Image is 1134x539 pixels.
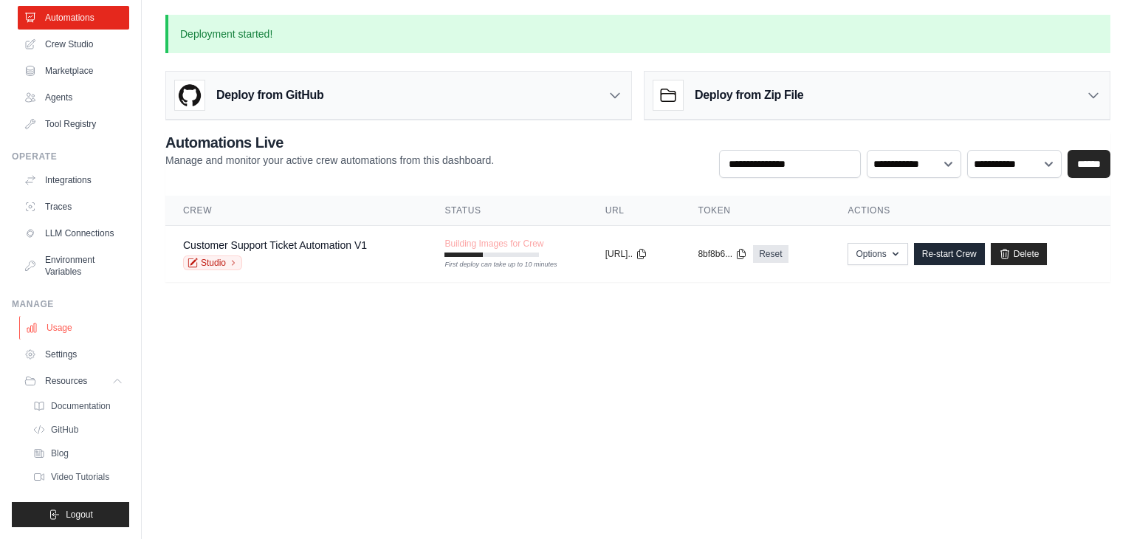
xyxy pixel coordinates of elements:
[12,151,129,162] div: Operate
[18,195,129,219] a: Traces
[175,80,205,110] img: GitHub Logo
[914,243,985,265] a: Re-start Crew
[27,396,129,416] a: Documentation
[18,86,129,109] a: Agents
[18,112,129,136] a: Tool Registry
[698,248,747,260] button: 8bf8b6...
[183,239,367,251] a: Customer Support Ticket Automation V1
[51,471,109,483] span: Video Tutorials
[45,375,87,387] span: Resources
[830,196,1110,226] th: Actions
[18,343,129,366] a: Settings
[66,509,93,521] span: Logout
[18,32,129,56] a: Crew Studio
[165,196,427,226] th: Crew
[18,6,129,30] a: Automations
[695,86,803,104] h3: Deploy from Zip File
[51,400,111,412] span: Documentation
[12,298,129,310] div: Manage
[165,132,494,153] h2: Automations Live
[51,447,69,459] span: Blog
[216,86,323,104] h3: Deploy from GitHub
[991,243,1048,265] a: Delete
[18,59,129,83] a: Marketplace
[444,238,543,250] span: Building Images for Crew
[848,243,907,265] button: Options
[51,424,78,436] span: GitHub
[183,255,242,270] a: Studio
[18,248,129,284] a: Environment Variables
[588,196,681,226] th: URL
[27,443,129,464] a: Blog
[27,467,129,487] a: Video Tutorials
[18,222,129,245] a: LLM Connections
[427,196,587,226] th: Status
[19,316,131,340] a: Usage
[753,245,788,263] a: Reset
[165,153,494,168] p: Manage and monitor your active crew automations from this dashboard.
[165,15,1110,53] p: Deployment started!
[12,502,129,527] button: Logout
[27,419,129,440] a: GitHub
[18,168,129,192] a: Integrations
[444,260,539,270] div: First deploy can take up to 10 minutes
[18,369,129,393] button: Resources
[680,196,830,226] th: Token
